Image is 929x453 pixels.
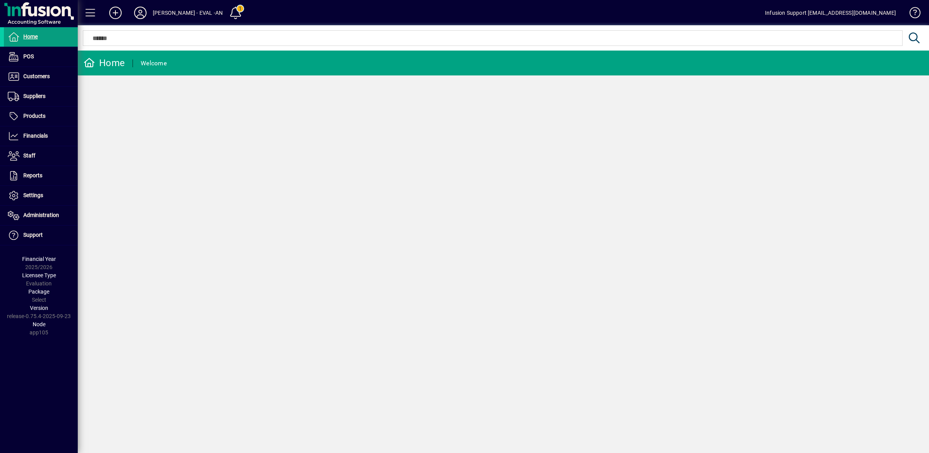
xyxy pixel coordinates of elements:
[4,126,78,146] a: Financials
[23,93,45,99] span: Suppliers
[103,6,128,20] button: Add
[4,67,78,86] a: Customers
[4,107,78,126] a: Products
[128,6,153,20] button: Profile
[23,73,50,79] span: Customers
[23,133,48,139] span: Financials
[141,57,167,70] div: Welcome
[23,33,38,40] span: Home
[22,272,56,278] span: Licensee Type
[23,53,34,59] span: POS
[84,57,125,69] div: Home
[4,146,78,166] a: Staff
[22,256,56,262] span: Financial Year
[23,113,45,119] span: Products
[765,7,896,19] div: Infusion Support [EMAIL_ADDRESS][DOMAIN_NAME]
[23,192,43,198] span: Settings
[4,226,78,245] a: Support
[23,232,43,238] span: Support
[30,305,48,311] span: Version
[904,2,919,27] a: Knowledge Base
[28,289,49,295] span: Package
[23,172,42,178] span: Reports
[23,152,35,159] span: Staff
[4,47,78,66] a: POS
[33,321,45,327] span: Node
[4,166,78,185] a: Reports
[4,186,78,205] a: Settings
[4,206,78,225] a: Administration
[153,7,223,19] div: [PERSON_NAME] - EVAL -AN
[4,87,78,106] a: Suppliers
[23,212,59,218] span: Administration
